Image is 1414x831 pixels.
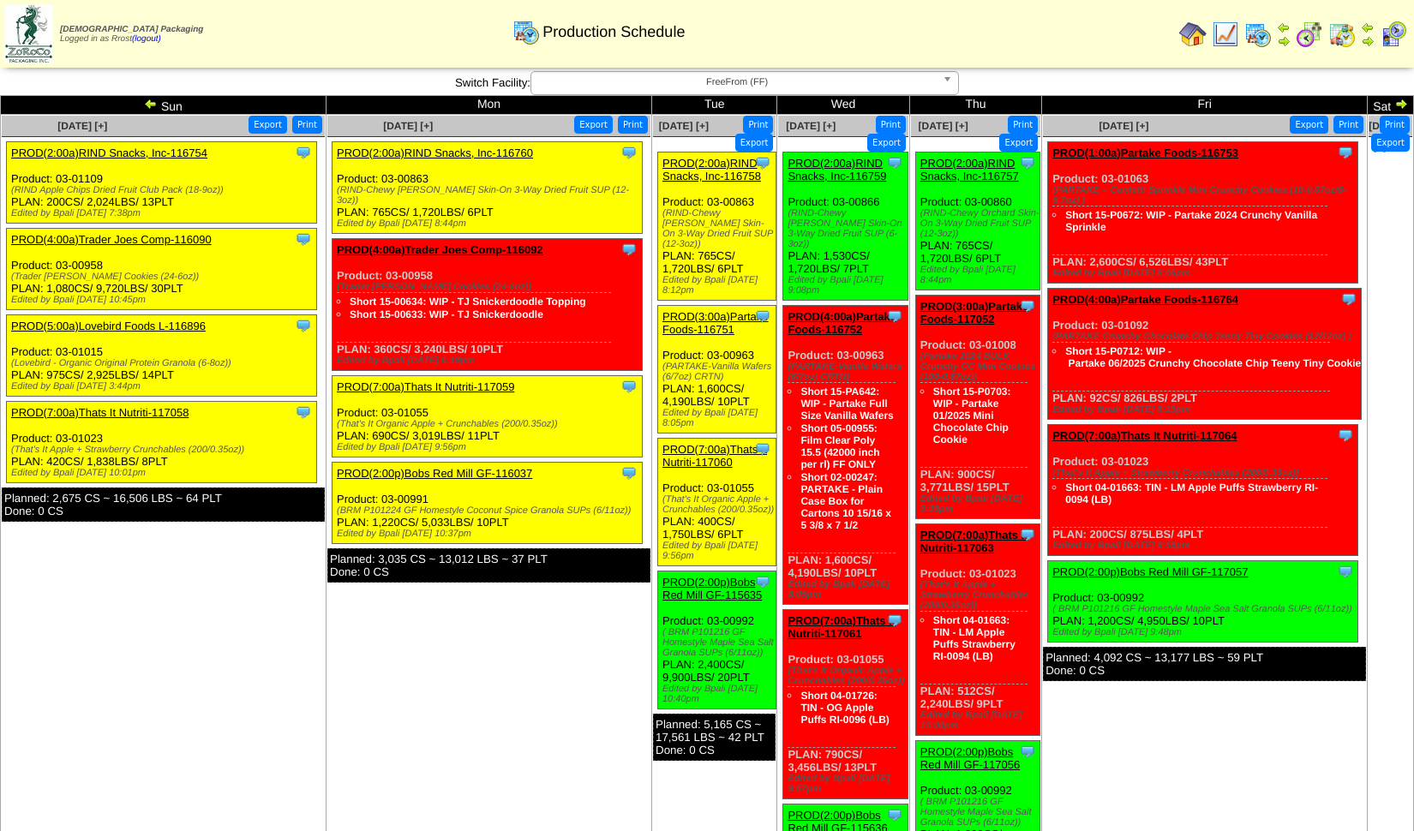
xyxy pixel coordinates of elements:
div: (RIND-Chewy [PERSON_NAME] Skin-On 3-Way Dried Fruit SUP (12-3oz)) [662,208,776,249]
a: PROD(2:00p)Bobs Red Mill GF-117056 [920,745,1020,771]
a: PROD(2:00p)Bobs Red Mill GF-116037 [337,467,532,480]
td: Fri [1042,96,1368,115]
a: PROD(3:00a)Partake Foods-117052 [920,300,1028,326]
a: PROD(4:00a)Partake Foods-116752 [788,310,896,336]
span: FreeFrom (FF) [538,72,936,93]
div: Product: 03-01055 PLAN: 690CS / 3,019LBS / 11PLT [333,376,643,457]
img: home.gif [1179,21,1207,48]
div: Product: 03-00863 PLAN: 765CS / 1,720LBS / 6PLT [658,152,776,301]
td: Wed [777,96,909,115]
div: Product: 03-00866 PLAN: 1,530CS / 1,720LBS / 7PLT [783,152,908,301]
div: Edited by Bpali [DATE] 3:44pm [11,381,316,392]
span: Logged in as Rrost [60,25,203,44]
img: arrowright.gif [1277,34,1291,48]
span: [DEMOGRAPHIC_DATA] Packaging [60,25,203,34]
a: PROD(2:00a)RIND Snacks, Inc-116759 [788,157,886,182]
button: Export [249,116,287,134]
div: Product: 03-01092 PLAN: 92CS / 826LBS / 2PLT [1048,289,1362,420]
img: Tooltip [1337,563,1354,580]
a: [DATE] [+] [57,120,107,132]
a: Short 15-00633: WIP - TJ Snickerdoodle [350,308,543,320]
div: Edited by Bpali [DATE] 7:38pm [11,208,316,218]
img: Tooltip [620,241,638,258]
div: Planned: 3,035 CS ~ 13,012 LBS ~ 37 PLT Done: 0 CS [327,548,650,583]
div: Product: 03-00860 PLAN: 765CS / 1,720LBS / 6PLT [915,152,1040,290]
button: Export [574,116,613,134]
div: Edited by Bpali [DATE] 10:37pm [337,529,642,539]
div: Edited by Bpali [DATE] 10:00pm [920,710,1040,731]
div: (Lovebird - Organic Original Protein Granola (6-8oz)) [11,358,316,368]
a: PROD(4:00a)Trader Joes Comp-116090 [11,233,212,246]
div: (PARTAKE Crunchy Chocolate Chip Teeny Tiny Cookies (12/12oz) ) [1052,332,1361,342]
div: Edited by Bpali [DATE] 9:08pm [788,275,907,296]
img: arrowright.gif [1361,34,1375,48]
button: Print [1380,116,1410,134]
div: (That's It Apple + Strawberry Crunchables (200/0.35oz)) [920,580,1040,611]
a: PROD(7:00a)Thats It Nutriti-117058 [11,406,189,419]
a: [DATE] [+] [659,120,709,132]
div: Product: 03-00963 PLAN: 1,600CS / 4,190LBS / 10PLT [783,306,908,605]
div: Product: 03-00958 PLAN: 1,080CS / 9,720LBS / 30PLT [7,229,317,310]
div: Edited by Bpali [DATE] 9:56pm [662,541,776,561]
a: [DATE] [+] [1099,120,1148,132]
img: Tooltip [754,154,771,171]
img: Tooltip [1019,297,1036,314]
div: (PARTAKE-Vanilla Wafers (6/7oz) CRTN) [788,362,907,382]
a: PROD(2:00a)RIND Snacks, Inc-116760 [337,146,533,159]
span: Production Schedule [542,23,685,41]
a: [DATE] [+] [919,120,968,132]
td: Thu [909,96,1041,115]
div: Product: 03-00958 PLAN: 360CS / 3,240LBS / 10PLT [333,239,643,371]
a: Short 15-PA642: WIP - Partake Full Size Vanilla Wafers [800,386,893,421]
div: Product: 03-01063 PLAN: 2,600CS / 6,526LBS / 43PLT [1048,142,1358,284]
div: ( BRM P101216 GF Homestyle Maple Sea Salt Granola SUPs (6/11oz)) [920,797,1040,828]
img: calendarprod.gif [512,18,540,45]
div: (Trader [PERSON_NAME] Cookies (24-6oz)) [337,282,642,292]
div: Product: 03-00863 PLAN: 765CS / 1,720LBS / 6PLT [333,142,643,234]
img: Tooltip [886,806,903,823]
img: Tooltip [1337,427,1354,444]
div: Edited by Bpali [DATE] 9:48pm [1052,627,1357,637]
td: Tue [652,96,777,115]
button: Print [743,116,773,134]
a: PROD(2:00a)RIND Snacks, Inc-116757 [920,157,1019,182]
img: calendarinout.gif [1328,21,1356,48]
img: Tooltip [754,440,771,457]
td: Mon [327,96,652,115]
div: Product: 03-01008 PLAN: 900CS / 3,771LBS / 15PLT [915,296,1040,519]
div: Product: 03-01023 PLAN: 512CS / 2,240LBS / 9PLT [915,524,1040,736]
a: PROD(7:00a)Thats It Nutriti-117060 [662,443,767,469]
img: Tooltip [295,317,312,334]
img: Tooltip [620,378,638,395]
a: Short 04-01663: TIN - LM Apple Puffs Strawberry RI-0094 (LB) [1065,481,1318,505]
div: (That's It Organic Apple + Crunchables (200/0.35oz)) [662,494,776,515]
div: ( BRM P101216 GF Homestyle Maple Sea Salt Granola SUPs (6/11oz)) [662,627,776,658]
a: PROD(7:00a)Thats It Nutriti-117061 [788,614,896,640]
a: PROD(4:00a)Trader Joes Comp-116092 [337,243,543,256]
div: Edited by Bpali [DATE] 8:05pm [662,408,776,428]
div: Edited by Bpali [DATE] 9:57pm [788,774,907,794]
a: Short 15-P0672: WIP - Partake 2024 Crunchy Vanilla Sprinkle [1065,209,1317,233]
img: calendarprod.gif [1244,21,1272,48]
a: PROD(7:00a)Thats It Nutriti-117059 [337,380,514,393]
img: Tooltip [754,573,771,590]
button: Export [735,134,774,152]
div: Product: 03-00991 PLAN: 1,220CS / 5,033LBS / 10PLT [333,463,643,544]
div: (RIND-Chewy [PERSON_NAME] Skin-On 3-Way Dried Fruit SUP (6-3oz)) [788,208,907,249]
div: Product: 03-01023 PLAN: 200CS / 875LBS / 4PLT [1048,425,1358,556]
a: Short 05-00955: Film Clear Poly 15.5 (42000 inch per rl) FF ONLY [800,422,879,470]
img: Tooltip [1019,526,1036,543]
button: Export [1290,116,1328,134]
img: Tooltip [295,230,312,248]
div: Edited by Bpali [DATE] 9:39pm [920,493,1040,514]
div: Edited by Bpali [DATE] 10:40pm [662,684,776,704]
a: Short 15-P0712: WIP ‐ Partake 06/2025 Crunchy Chocolate Chip Teeny Tiny Cookie [1065,345,1361,369]
div: Edited by Bpali [DATE] 8:44pm [920,265,1040,285]
td: Sun [1,96,327,115]
a: Short 15-P0703: WIP - Partake 01/2025 Mini Chocolate Chip Cookie [933,386,1011,445]
img: Tooltip [620,144,638,161]
img: arrowleft.gif [1361,21,1375,34]
button: Export [999,134,1038,152]
div: (That's It Organic Apple + Crunchables (200/0.35oz)) [788,666,907,686]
